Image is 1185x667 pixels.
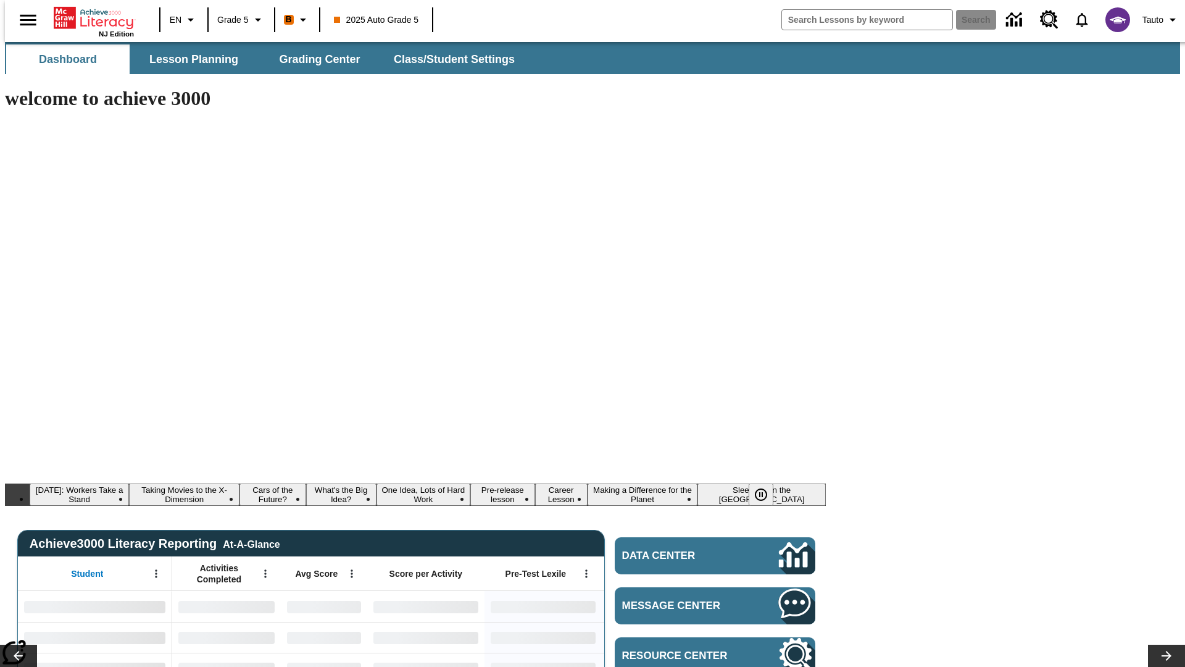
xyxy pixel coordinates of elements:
[622,650,742,662] span: Resource Center
[749,484,773,506] button: Pause
[258,44,381,74] button: Grading Center
[1148,645,1185,667] button: Lesson carousel, Next
[1098,4,1137,36] button: Select a new avatar
[622,600,742,612] span: Message Center
[279,52,360,67] span: Grading Center
[30,484,129,506] button: Slide 1 Labor Day: Workers Take a Stand
[54,4,134,38] div: Home
[1066,4,1098,36] a: Notifications
[1105,7,1130,32] img: avatar image
[172,591,281,622] div: No Data,
[588,484,698,506] button: Slide 8 Making a Difference for the Planet
[1033,3,1066,36] a: Resource Center, Will open in new tab
[1137,9,1185,31] button: Profile/Settings
[697,484,826,506] button: Slide 9 Sleepless in the Animal Kingdom
[30,537,280,551] span: Achieve3000 Literacy Reporting
[389,568,463,579] span: Score per Activity
[71,568,103,579] span: Student
[129,484,239,506] button: Slide 2 Taking Movies to the X-Dimension
[782,10,952,30] input: search field
[172,622,281,653] div: No Data,
[1142,14,1163,27] span: Tauto
[10,2,46,38] button: Open side menu
[295,568,338,579] span: Avg Score
[286,12,292,27] span: B
[999,3,1033,37] a: Data Center
[170,14,181,27] span: EN
[343,564,361,583] button: Open Menu
[281,622,367,653] div: No Data,
[577,564,596,583] button: Open Menu
[615,587,815,624] a: Message Center
[5,44,526,74] div: SubNavbar
[749,484,786,506] div: Pause
[281,591,367,622] div: No Data,
[223,537,280,550] div: At-A-Glance
[306,484,376,506] button: Slide 4 What's the Big Idea?
[376,484,470,506] button: Slide 5 One Idea, Lots of Hard Work
[6,44,130,74] button: Dashboard
[615,537,815,574] a: Data Center
[149,52,238,67] span: Lesson Planning
[279,9,315,31] button: Boost Class color is orange. Change class color
[147,564,165,583] button: Open Menu
[394,52,515,67] span: Class/Student Settings
[39,52,97,67] span: Dashboard
[334,14,419,27] span: 2025 Auto Grade 5
[217,14,249,27] span: Grade 5
[622,550,738,562] span: Data Center
[164,9,204,31] button: Language: EN, Select a language
[505,568,567,579] span: Pre-Test Lexile
[178,563,260,585] span: Activities Completed
[5,42,1180,74] div: SubNavbar
[54,6,134,30] a: Home
[239,484,306,506] button: Slide 3 Cars of the Future?
[5,87,826,110] h1: welcome to achieve 3000
[132,44,256,74] button: Lesson Planning
[256,564,275,583] button: Open Menu
[384,44,525,74] button: Class/Student Settings
[212,9,270,31] button: Grade: Grade 5, Select a grade
[99,30,134,38] span: NJ Edition
[470,484,535,506] button: Slide 6 Pre-release lesson
[535,484,588,506] button: Slide 7 Career Lesson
